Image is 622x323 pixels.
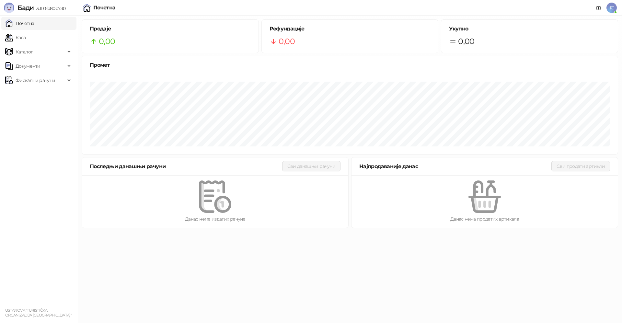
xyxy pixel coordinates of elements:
[551,161,610,171] button: Сви продати артикли
[270,25,431,33] h5: Рефундације
[362,215,607,223] div: Данас нема продатих артикала
[606,3,617,13] span: IC
[16,45,33,58] span: Каталог
[16,74,55,87] span: Фискални рачуни
[99,35,115,48] span: 0,00
[90,162,282,170] div: Последњи данашњи рачуни
[93,5,116,10] div: Почетна
[5,308,72,317] small: USTANOVA "TURISTIČKA ORGANIZACIJA [GEOGRAPHIC_DATA]"
[5,17,34,30] a: Почетна
[593,3,604,13] a: Документација
[279,35,295,48] span: 0,00
[17,4,34,12] span: Бади
[90,25,251,33] h5: Продаје
[16,60,40,73] span: Документи
[449,25,610,33] h5: Укупно
[4,3,14,13] img: Logo
[34,6,65,11] span: 3.11.0-b80b730
[282,161,340,171] button: Сви данашњи рачуни
[5,31,26,44] a: Каса
[90,61,610,69] div: Промет
[458,35,474,48] span: 0,00
[359,162,551,170] div: Најпродаваније данас
[92,215,338,223] div: Данас нема издатих рачуна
